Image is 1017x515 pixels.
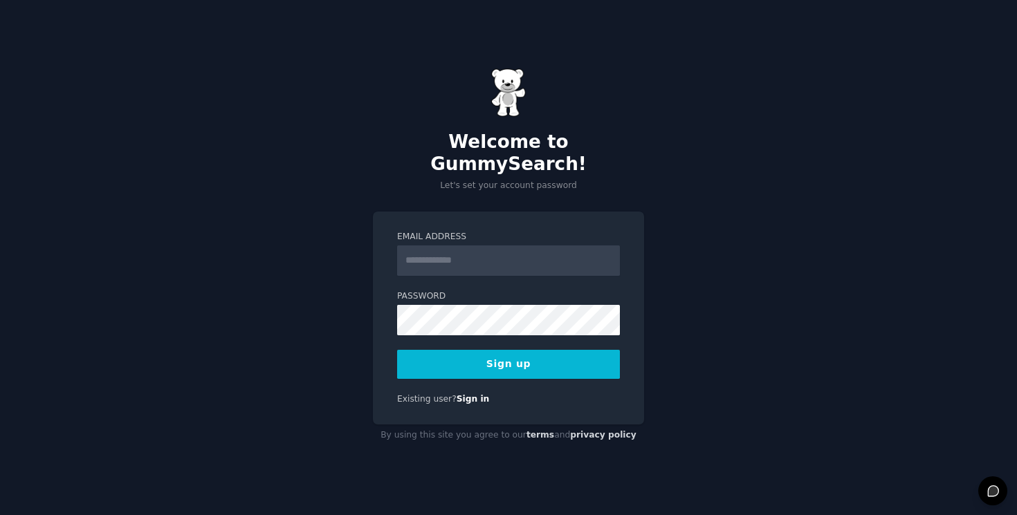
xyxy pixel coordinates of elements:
[491,68,526,117] img: Gummy Bear
[373,131,644,175] h2: Welcome to GummySearch!
[457,394,490,404] a: Sign in
[570,430,636,440] a: privacy policy
[373,180,644,192] p: Let's set your account password
[373,424,644,447] div: By using this site you agree to our and
[526,430,554,440] a: terms
[397,290,620,303] label: Password
[397,394,457,404] span: Existing user?
[397,231,620,243] label: Email Address
[397,350,620,379] button: Sign up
